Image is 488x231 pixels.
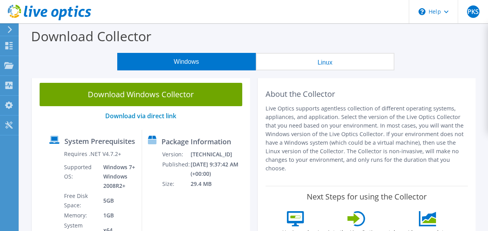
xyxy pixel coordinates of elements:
[162,149,190,159] td: Version:
[97,162,136,191] td: Windows 7+ Windows 2008R2+
[64,137,135,145] label: System Prerequisites
[190,179,247,189] td: 29.4 MB
[105,112,176,120] a: Download via direct link
[64,162,97,191] td: Supported OS:
[190,149,247,159] td: [TECHNICAL_ID]
[64,150,121,158] label: Requires .NET V4.7.2+
[307,192,427,201] label: Next Steps for using the Collector
[162,159,190,179] td: Published:
[31,27,151,45] label: Download Collector
[97,210,136,220] td: 1GB
[64,191,97,210] td: Free Disk Space:
[190,159,247,179] td: [DATE] 9:37:42 AM (+00:00)
[419,8,425,15] svg: \n
[64,210,97,220] td: Memory:
[467,5,479,18] span: PKS
[256,53,394,70] button: Linux
[162,138,231,145] label: Package Information
[266,104,468,173] p: Live Optics supports agentless collection of different operating systems, appliances, and applica...
[117,53,256,70] button: Windows
[40,83,242,106] a: Download Windows Collector
[97,191,136,210] td: 5GB
[266,89,468,99] h2: About the Collector
[162,179,190,189] td: Size:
